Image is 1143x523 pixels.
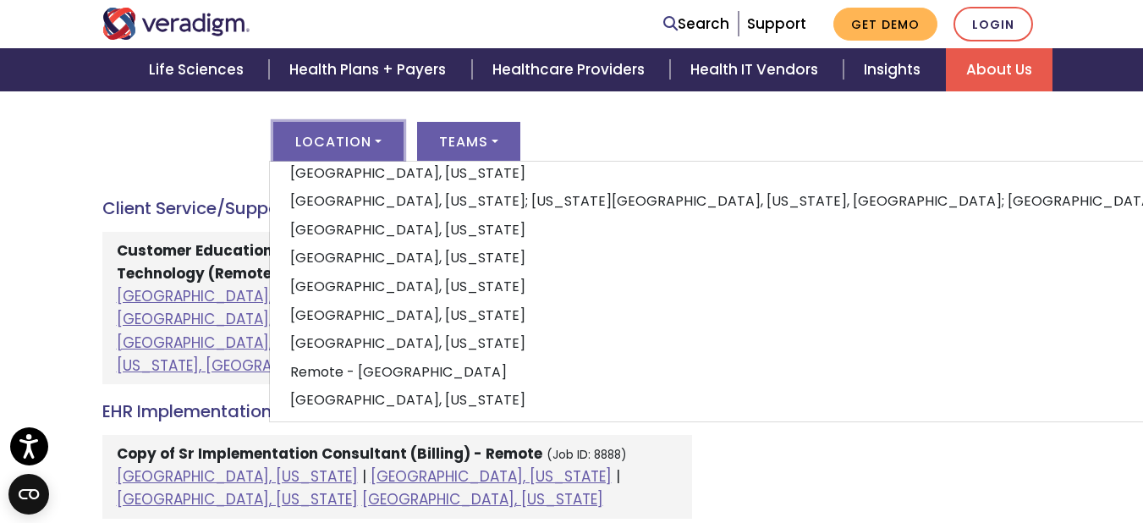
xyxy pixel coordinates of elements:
[8,474,49,515] button: Open CMP widget
[417,122,520,161] button: Teams
[844,48,946,91] a: Insights
[946,48,1052,91] a: About Us
[117,240,619,284] strong: Customer Education & Product Operations Specialist - Healthcare Technology (Remote)
[102,401,692,421] h4: EHR Implementation
[362,489,603,509] a: [GEOGRAPHIC_DATA], [US_STATE]
[747,14,806,34] a: Support
[117,443,542,464] strong: Copy of Sr Implementation Consultant (Billing) - Remote
[117,489,358,509] a: [GEOGRAPHIC_DATA], [US_STATE]
[616,466,620,487] span: |
[953,7,1033,41] a: Login
[472,48,670,91] a: Healthcare Providers
[102,198,692,218] h4: Client Service/Support
[371,466,612,487] a: [GEOGRAPHIC_DATA], [US_STATE]
[547,447,627,463] small: (Job ID: 8888)
[129,48,269,91] a: Life Sciences
[362,466,366,487] span: |
[663,13,729,36] a: Search
[269,48,471,91] a: Health Plans + Payers
[117,466,358,487] a: [GEOGRAPHIC_DATA], [US_STATE]
[273,122,404,161] button: Location
[833,8,937,41] a: Get Demo
[102,8,250,40] img: Veradigm logo
[670,48,844,91] a: Health IT Vendors
[117,286,680,376] a: [GEOGRAPHIC_DATA], [US_STATE]; [GEOGRAPHIC_DATA], [US_STATE], [GEOGRAPHIC_DATA]; [GEOGRAPHIC_DATA...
